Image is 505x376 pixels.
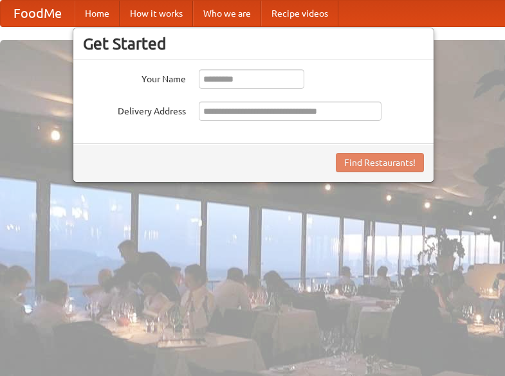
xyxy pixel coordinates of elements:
[83,34,424,53] h3: Get Started
[75,1,120,26] a: Home
[193,1,261,26] a: Who we are
[83,69,186,85] label: Your Name
[336,153,424,172] button: Find Restaurants!
[120,1,193,26] a: How it works
[83,102,186,118] label: Delivery Address
[261,1,338,26] a: Recipe videos
[1,1,75,26] a: FoodMe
